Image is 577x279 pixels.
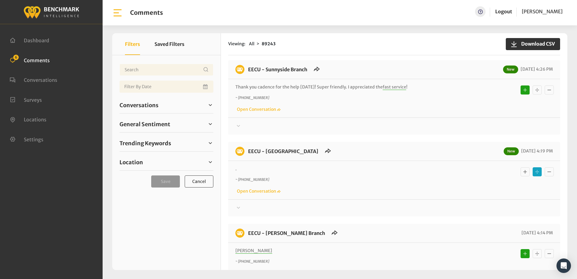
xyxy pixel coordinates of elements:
[120,120,213,129] a: General Sentiment
[519,248,555,260] div: Basic example
[235,147,244,156] img: benchmark
[244,147,322,156] h6: EECU - Clovis North Branch
[120,101,213,110] a: Conversations
[202,81,210,93] button: Open Calendar
[24,97,42,103] span: Surveys
[10,76,57,82] a: Conversations
[155,33,184,55] button: Saved Filters
[10,96,42,102] a: Surveys
[13,55,19,60] span: 6
[120,101,158,109] span: Conversations
[235,188,281,194] a: Open Conversation
[248,148,318,154] a: EECU - [GEOGRAPHIC_DATA]
[125,33,140,55] button: Filters
[24,117,46,123] span: Locations
[235,248,272,254] span: [PERSON_NAME]
[520,230,553,236] span: [DATE] 4:14 PM
[503,66,518,73] span: New
[24,37,49,43] span: Dashboard
[249,41,254,46] span: All
[248,230,325,236] a: EECU - [PERSON_NAME] Branch
[506,38,560,50] button: Download CSV
[504,147,519,155] span: New
[24,136,43,142] span: Settings
[10,136,43,142] a: Settings
[248,66,307,72] a: EECU - Sunnyside Branch
[522,6,563,17] a: [PERSON_NAME]
[522,8,563,14] span: [PERSON_NAME]
[120,139,213,148] a: Trending Keywords
[235,65,244,74] img: benchmark
[520,148,553,154] span: [DATE] 4:19 PM
[130,9,163,16] h1: Comments
[495,8,512,14] a: Logout
[24,57,50,63] span: Comments
[556,258,571,273] div: Open Intercom Messenger
[120,158,213,167] a: Location
[120,158,143,166] span: Location
[23,5,79,19] img: benchmark
[10,116,46,122] a: Locations
[244,229,329,238] h6: EECU - Armstrong Branch
[519,66,553,72] span: [DATE] 4:26 PM
[235,259,269,264] i: ~ [PHONE_NUMBER]
[235,166,473,172] p: .
[244,65,311,74] h6: EECU - Sunnyside Branch
[120,64,213,76] input: Username
[120,120,170,128] span: General Sentiment
[228,41,245,47] span: Viewing:
[235,107,281,112] a: Open Conversation
[519,166,555,178] div: Basic example
[518,40,555,47] span: Download CSV
[383,84,406,90] span: fast service
[24,77,57,83] span: Conversations
[235,84,473,90] p: Thank you cadence for the help [DATE]! Super friendly. I appreciated the !
[10,57,50,63] a: Comments 6
[495,6,512,17] a: Logout
[235,229,244,238] img: benchmark
[262,41,276,46] strong: 89243
[235,177,269,182] i: ~ [PHONE_NUMBER]
[519,84,555,96] div: Basic example
[120,81,213,93] input: Date range input field
[112,8,123,18] img: bar
[235,95,269,100] i: ~ [PHONE_NUMBER]
[120,139,171,147] span: Trending Keywords
[10,37,49,43] a: Dashboard
[185,175,213,188] button: Cancel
